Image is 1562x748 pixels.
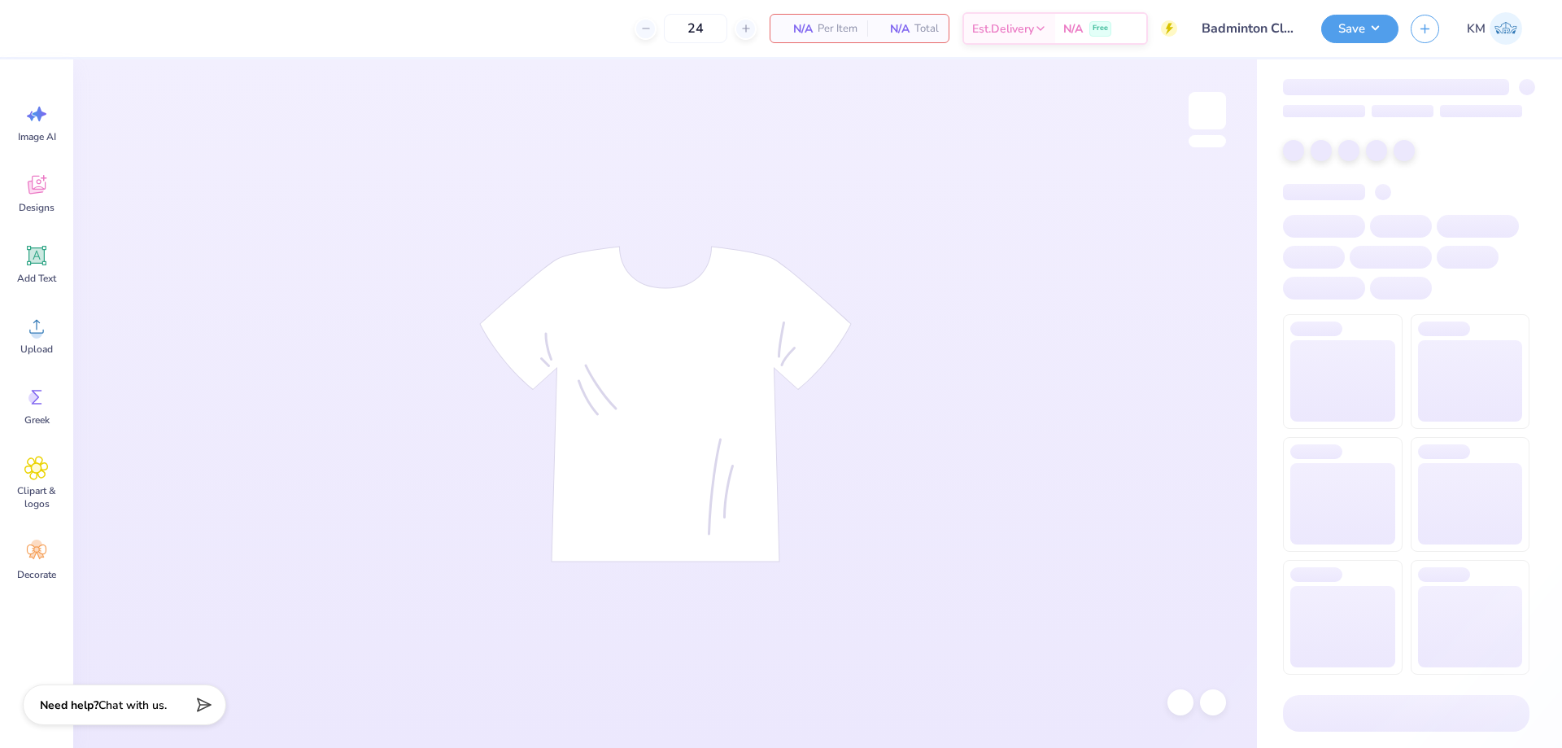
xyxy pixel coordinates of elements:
[914,20,939,37] span: Total
[972,20,1034,37] span: Est. Delivery
[1459,12,1529,45] a: KM
[780,20,813,37] span: N/A
[24,413,50,426] span: Greek
[18,130,56,143] span: Image AI
[19,201,55,214] span: Designs
[17,568,56,581] span: Decorate
[1093,23,1108,34] span: Free
[1063,20,1083,37] span: N/A
[877,20,910,37] span: N/A
[17,272,56,285] span: Add Text
[479,246,852,562] img: tee-skeleton.svg
[818,20,857,37] span: Per Item
[40,698,98,713] strong: Need help?
[1467,20,1486,38] span: KM
[1321,15,1398,43] button: Save
[10,484,63,510] span: Clipart & logos
[98,698,167,713] span: Chat with us.
[664,14,727,43] input: – –
[20,343,53,356] span: Upload
[1189,12,1309,45] input: Untitled Design
[1490,12,1522,45] img: Karl Michael Narciza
